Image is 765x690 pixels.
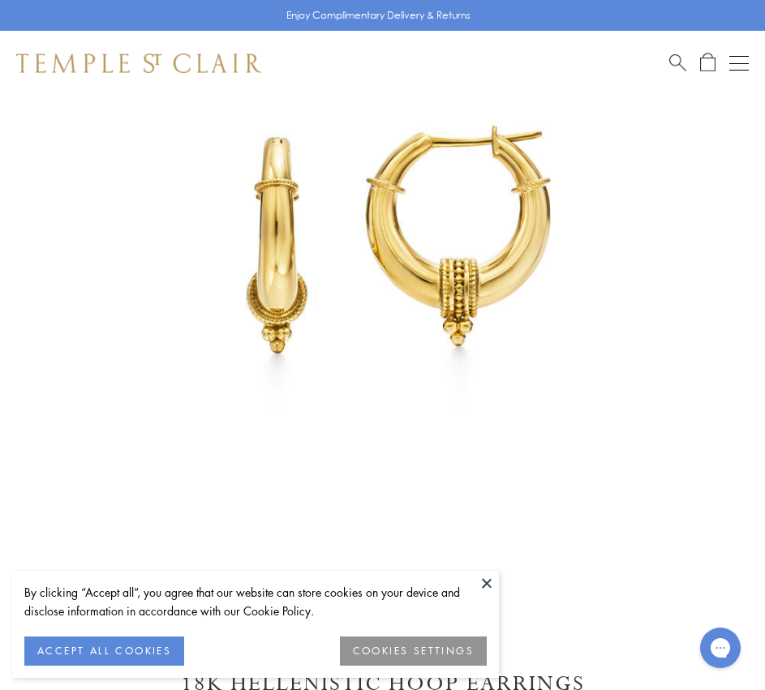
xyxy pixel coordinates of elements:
button: COOKIES SETTINGS [340,636,487,666]
div: By clicking “Accept all”, you agree that our website can store cookies on your device and disclos... [24,583,487,620]
img: Temple St. Clair [16,54,261,73]
iframe: Gorgias live chat messenger [692,622,749,674]
p: Enjoy Complimentary Delivery & Returns [286,7,471,24]
button: Open navigation [729,54,749,73]
button: ACCEPT ALL COOKIES [24,636,184,666]
a: Search [669,53,686,73]
a: Open Shopping Bag [700,53,716,73]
